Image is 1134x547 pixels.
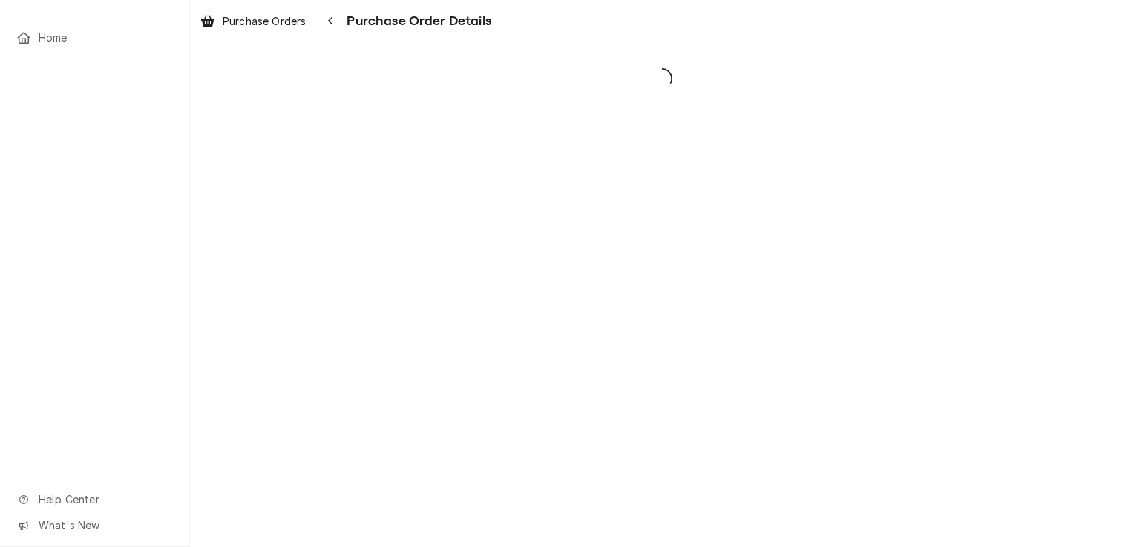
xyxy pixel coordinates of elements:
[318,9,342,33] button: Navigate back
[9,513,180,537] a: Go to What's New
[9,487,180,511] a: Go to Help Center
[194,9,312,33] a: Purchase Orders
[190,63,1134,94] span: Loading...
[39,517,171,533] span: What's New
[223,13,306,29] span: Purchase Orders
[39,491,171,507] span: Help Center
[342,11,491,31] span: Purchase Order Details
[39,30,173,45] span: Home
[9,25,180,50] a: Home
